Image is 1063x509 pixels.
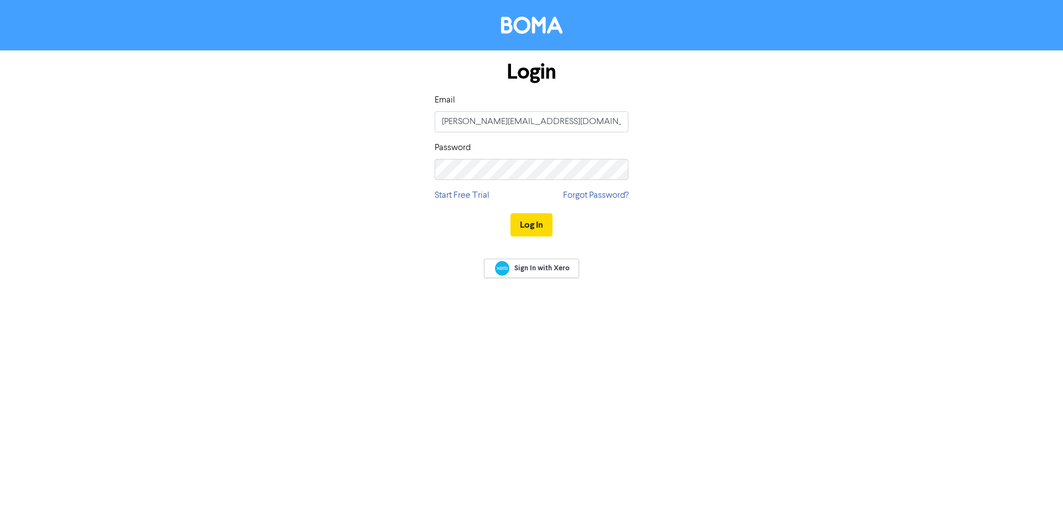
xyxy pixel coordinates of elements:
[495,261,509,276] img: Xero logo
[435,189,489,202] a: Start Free Trial
[435,94,455,107] label: Email
[435,141,471,155] label: Password
[563,189,628,202] a: Forgot Password?
[510,213,553,236] button: Log In
[484,259,579,278] a: Sign In with Xero
[435,59,628,85] h1: Login
[501,17,563,34] img: BOMA Logo
[514,263,570,273] span: Sign In with Xero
